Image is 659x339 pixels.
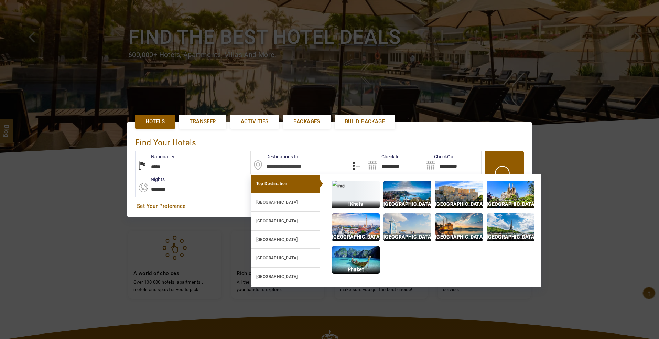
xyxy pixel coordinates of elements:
b: [GEOGRAPHIC_DATA] [256,219,298,223]
a: [GEOGRAPHIC_DATA] [251,267,320,286]
p: [GEOGRAPHIC_DATA] [435,233,483,241]
img: img [332,246,380,274]
p: Phuket [332,266,380,274]
label: Destinations In [251,153,298,160]
span: Build Package [345,118,385,125]
label: nights [135,176,165,183]
p: [GEOGRAPHIC_DATA] [383,200,431,208]
input: Search [366,151,423,174]
p: [GEOGRAPHIC_DATA] [487,200,534,208]
span: Transfer [190,118,216,125]
a: Set Your Preference [137,203,522,210]
a: Build Package [335,115,395,129]
span: Activities [241,118,269,125]
a: Transfer [179,115,226,129]
img: img [383,213,431,241]
b: [GEOGRAPHIC_DATA] [256,237,298,242]
img: img [332,181,380,208]
b: [GEOGRAPHIC_DATA] [256,274,298,279]
p: [GEOGRAPHIC_DATA] [487,233,534,241]
img: img [332,213,380,241]
span: Packages [293,118,320,125]
a: Hotels [135,115,175,129]
img: img [487,213,534,241]
div: Find Your Hotels [135,131,524,151]
a: [GEOGRAPHIC_DATA] [251,193,320,212]
p: [GEOGRAPHIC_DATA] [383,233,431,241]
label: CheckOut [424,153,455,160]
a: Top Destination [251,174,320,193]
p: !Kheis [332,200,380,208]
label: Rooms [249,176,280,183]
input: Search [424,151,481,174]
label: Check In [366,153,400,160]
a: [GEOGRAPHIC_DATA] [251,230,320,249]
label: Nationality [136,153,174,160]
a: Activities [230,115,279,129]
img: img [383,181,431,208]
p: [GEOGRAPHIC_DATA] [332,233,380,241]
span: Hotels [145,118,165,125]
b: [GEOGRAPHIC_DATA] [256,200,298,205]
img: img [487,181,534,208]
b: Top Destination [256,181,288,186]
img: img [435,181,483,208]
img: img [435,213,483,241]
a: [GEOGRAPHIC_DATA] [251,212,320,230]
p: [GEOGRAPHIC_DATA] [435,200,483,208]
b: [GEOGRAPHIC_DATA] [256,256,298,261]
a: Packages [283,115,331,129]
a: [GEOGRAPHIC_DATA] [251,249,320,267]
